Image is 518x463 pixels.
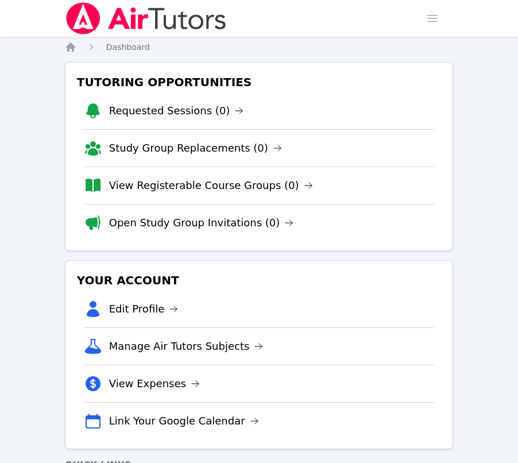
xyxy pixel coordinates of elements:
[109,301,179,317] a: Edit Profile
[109,103,244,119] a: Requested Sessions (0)
[109,338,264,354] a: Manage Air Tutors Subjects
[75,270,444,291] h3: Your Account
[109,413,259,429] a: Link Your Google Calendar
[109,140,282,156] a: Study Group Replacements (0)
[109,178,313,194] a: View Registerable Course Groups (0)
[109,376,200,392] a: View Expenses
[106,41,150,53] a: Dashboard
[109,215,294,231] a: Open Study Group Invitations (0)
[75,72,444,92] h3: Tutoring Opportunities
[106,43,150,52] span: Dashboard
[65,2,227,34] img: Air Tutors
[65,41,454,53] nav: Breadcrumb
